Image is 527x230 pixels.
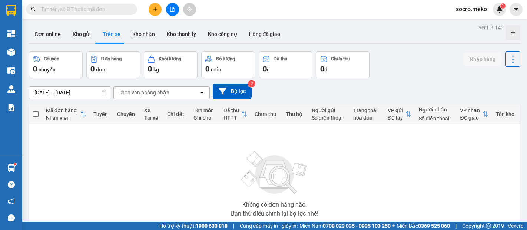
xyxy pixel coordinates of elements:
img: logo-vxr [6,5,16,16]
span: caret-down [513,6,520,13]
span: kg [153,67,159,73]
div: Tài xế [144,115,160,121]
div: Người nhận [419,107,453,113]
button: caret-down [510,3,523,16]
div: Không có đơn hàng nào. [242,202,307,208]
sup: 2 [248,80,255,87]
span: | [233,222,234,230]
button: plus [149,3,162,16]
span: 0 [148,64,152,73]
div: Tạo kho hàng mới [506,25,520,40]
span: file-add [170,7,175,12]
span: món [211,67,221,73]
span: 0 [90,64,95,73]
div: ĐC lấy [388,115,405,121]
div: Tồn kho [496,111,516,117]
div: Khối lượng [159,56,181,61]
div: Chuyến [117,111,137,117]
span: Cung cấp máy in - giấy in: [240,222,298,230]
span: notification [8,198,15,205]
input: Tìm tên, số ĐT hoặc mã đơn [41,5,128,13]
div: Xe [144,107,160,113]
span: 0 [33,64,37,73]
div: Ghi chú [193,115,216,121]
span: 0 [205,64,209,73]
span: copyright [486,223,491,229]
div: Đã thu [223,107,241,113]
div: HTTT [223,115,241,121]
span: Hỗ trợ kỹ thuật: [159,222,228,230]
button: Bộ lọc [213,84,252,99]
span: chuyến [39,67,56,73]
div: hóa đơn [353,115,380,121]
span: message [8,214,15,221]
div: Đơn hàng [101,56,122,61]
div: VP nhận [460,107,483,113]
span: đ [267,67,270,73]
div: Thu hộ [286,111,304,117]
div: Trạng thái [353,107,380,113]
div: Chuyến [44,56,59,61]
div: Tuyến [93,111,110,117]
span: socro.meko [450,4,493,14]
button: Kho gửi [67,25,97,43]
div: Mã đơn hàng [46,107,80,113]
svg: open [199,90,205,96]
button: Kho công nợ [202,25,243,43]
button: Kho thanh lý [161,25,202,43]
img: warehouse-icon [7,48,15,56]
div: ĐC giao [460,115,483,121]
div: ver 1.8.143 [479,23,504,31]
div: Chưa thu [331,56,350,61]
span: ⚪️ [392,224,395,227]
span: 0 [263,64,267,73]
button: Nhập hàng [464,53,501,66]
span: đơn [96,67,105,73]
img: icon-new-feature [496,6,503,13]
div: Chọn văn phòng nhận [118,89,169,96]
button: Đã thu0đ [259,51,312,78]
button: Đơn hàng0đơn [86,51,140,78]
th: Toggle SortBy [384,104,415,124]
th: Toggle SortBy [456,104,492,124]
button: file-add [166,3,179,16]
span: đ [324,67,327,73]
span: 1 [501,3,504,9]
th: Toggle SortBy [220,104,251,124]
button: Khối lượng0kg [144,51,198,78]
img: solution-icon [7,104,15,111]
span: Miền Bắc [397,222,450,230]
span: question-circle [8,181,15,188]
th: Toggle SortBy [42,104,90,124]
sup: 1 [14,163,16,165]
span: | [455,222,457,230]
input: Select a date range. [29,87,110,99]
img: dashboard-icon [7,30,15,37]
button: Hàng đã giao [243,25,286,43]
div: Số lượng [216,56,235,61]
button: Kho nhận [126,25,161,43]
div: Tên món [193,107,216,113]
button: Đơn online [29,25,67,43]
img: warehouse-icon [7,85,15,93]
div: Chi tiết [167,111,186,117]
div: Nhân viên [46,115,80,121]
img: warehouse-icon [7,164,15,172]
strong: 1900 633 818 [196,223,228,229]
span: Miền Nam [299,222,391,230]
div: Đã thu [274,56,287,61]
div: Bạn thử điều chỉnh lại bộ lọc nhé! [231,211,318,217]
button: aim [183,3,196,16]
button: Trên xe [97,25,126,43]
div: Số điện thoại [419,116,453,121]
div: VP gửi [388,107,405,113]
strong: 0708 023 035 - 0935 103 250 [323,223,391,229]
div: Người gửi [312,107,346,113]
button: Số lượng0món [201,51,255,78]
button: Chuyến0chuyến [29,51,83,78]
span: plus [153,7,158,12]
img: svg+xml;base64,PHN2ZyBjbGFzcz0ibGlzdC1wbHVnX19zdmciIHhtbG5zPSJodHRwOi8vd3d3LnczLm9yZy8yMDAwL3N2Zy... [238,147,312,199]
sup: 1 [500,3,506,9]
img: warehouse-icon [7,67,15,74]
button: Chưa thu0đ [316,51,370,78]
